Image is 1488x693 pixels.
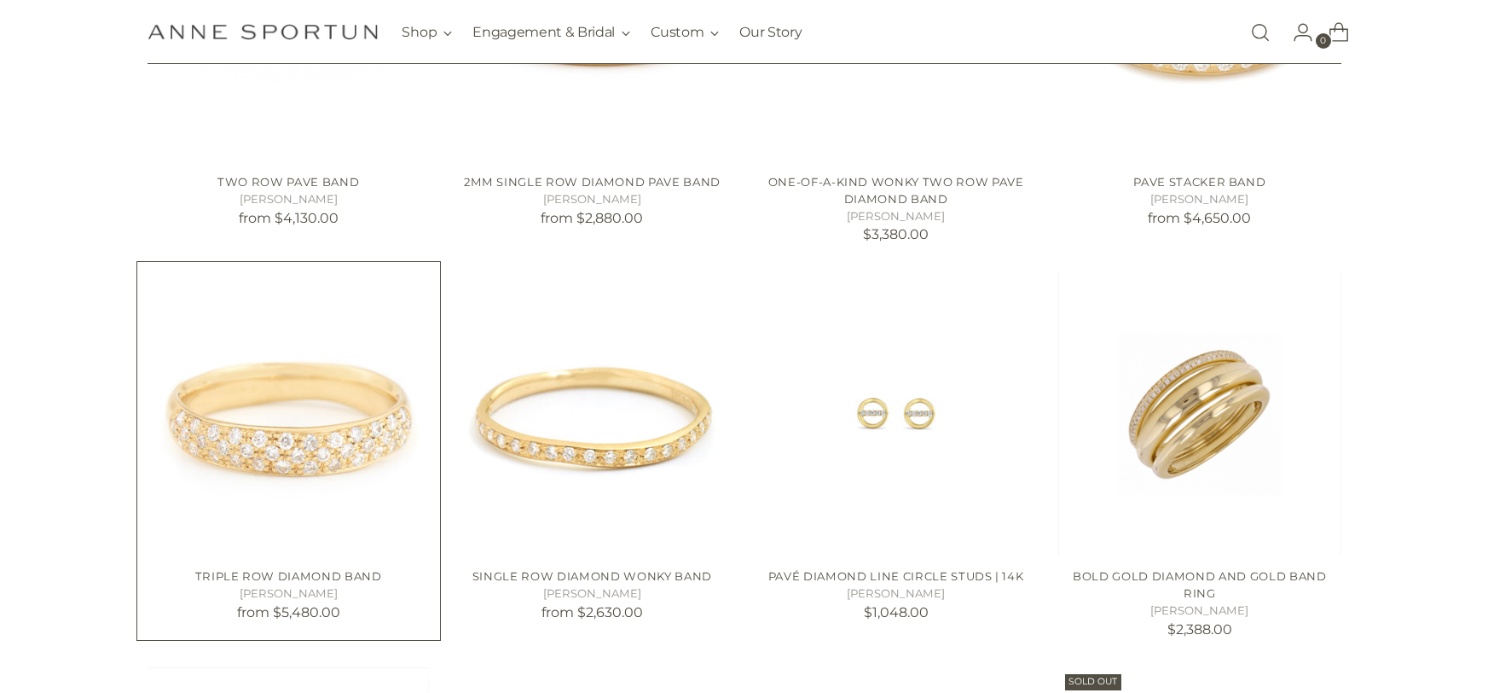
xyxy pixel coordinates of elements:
[451,272,733,555] img: Single Row Diamond Wonky Band - Anne Sportun Fine Jewellery
[739,14,802,51] a: Our Story
[1316,33,1331,49] span: 0
[768,569,1024,583] a: Pavé Diamond Line Circle Studs | 14k
[148,191,430,208] h5: [PERSON_NAME]
[402,14,453,51] button: Shop
[755,272,1037,555] a: Pavé Diamond Line Circle Studs | 14k
[1315,15,1349,49] a: Open cart modal
[1167,621,1232,638] span: $2,388.00
[863,226,929,242] span: $3,380.00
[1279,15,1313,49] a: Go to the account page
[148,585,430,603] h5: [PERSON_NAME]
[451,208,733,229] p: from $2,880.00
[451,603,733,623] p: from $2,630.00
[755,208,1037,225] h5: [PERSON_NAME]
[1058,208,1340,229] p: from $4,650.00
[1133,175,1265,189] a: Pave Stacker Band
[472,14,630,51] button: Engagement & Bridal
[451,272,733,555] a: Single Row Diamond Wonky Band
[217,175,359,189] a: Two Row Pave Band
[451,585,733,603] h5: [PERSON_NAME]
[195,569,382,583] a: Triple Row Diamond Band
[464,175,721,189] a: 2mm Single Row Diamond Pave Band
[1243,15,1277,49] a: Open search modal
[148,208,430,229] p: from $4,130.00
[755,585,1037,603] h5: [PERSON_NAME]
[451,191,733,208] h5: [PERSON_NAME]
[148,272,430,555] a: Triple Row Diamond Band
[768,175,1024,206] a: One-Of-A-Kind Wonky Two Row Pave Diamond Band
[472,569,712,583] a: Single Row Diamond Wonky Band
[864,604,929,620] span: $1,048.00
[1058,191,1340,208] h5: [PERSON_NAME]
[1058,603,1340,620] h5: [PERSON_NAME]
[148,24,378,40] a: Anne Sportun Fine Jewellery
[651,14,719,51] button: Custom
[1058,272,1340,555] a: BOLD GOLD DIAMOND AND GOLD BAND RING
[1073,569,1326,600] a: BOLD GOLD DIAMOND AND GOLD BAND RING
[148,603,430,623] p: from $5,480.00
